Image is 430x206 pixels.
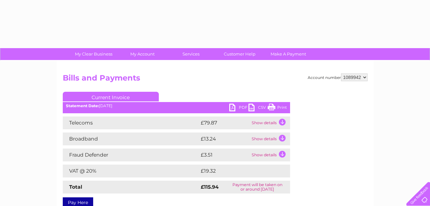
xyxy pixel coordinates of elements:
[199,165,277,177] td: £19.32
[262,48,315,60] a: Make A Payment
[66,103,99,108] b: Statement Date:
[229,104,248,113] a: PDF
[63,116,199,129] td: Telecoms
[201,184,219,190] strong: £115.94
[63,104,290,108] div: [DATE]
[248,104,268,113] a: CSV
[69,184,82,190] strong: Total
[63,92,159,101] a: Current Invoice
[213,48,266,60] a: Customer Help
[165,48,217,60] a: Services
[250,133,290,145] td: Show details
[199,149,250,161] td: £3.51
[199,133,250,145] td: £13.24
[63,133,199,145] td: Broadband
[199,116,250,129] td: £79.87
[63,165,199,177] td: VAT @ 20%
[67,48,120,60] a: My Clear Business
[250,149,290,161] td: Show details
[308,73,368,81] div: Account number
[268,104,287,113] a: Print
[250,116,290,129] td: Show details
[225,181,290,193] td: Payment will be taken on or around [DATE]
[63,149,199,161] td: Fraud Defender
[63,73,368,86] h2: Bills and Payments
[116,48,169,60] a: My Account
